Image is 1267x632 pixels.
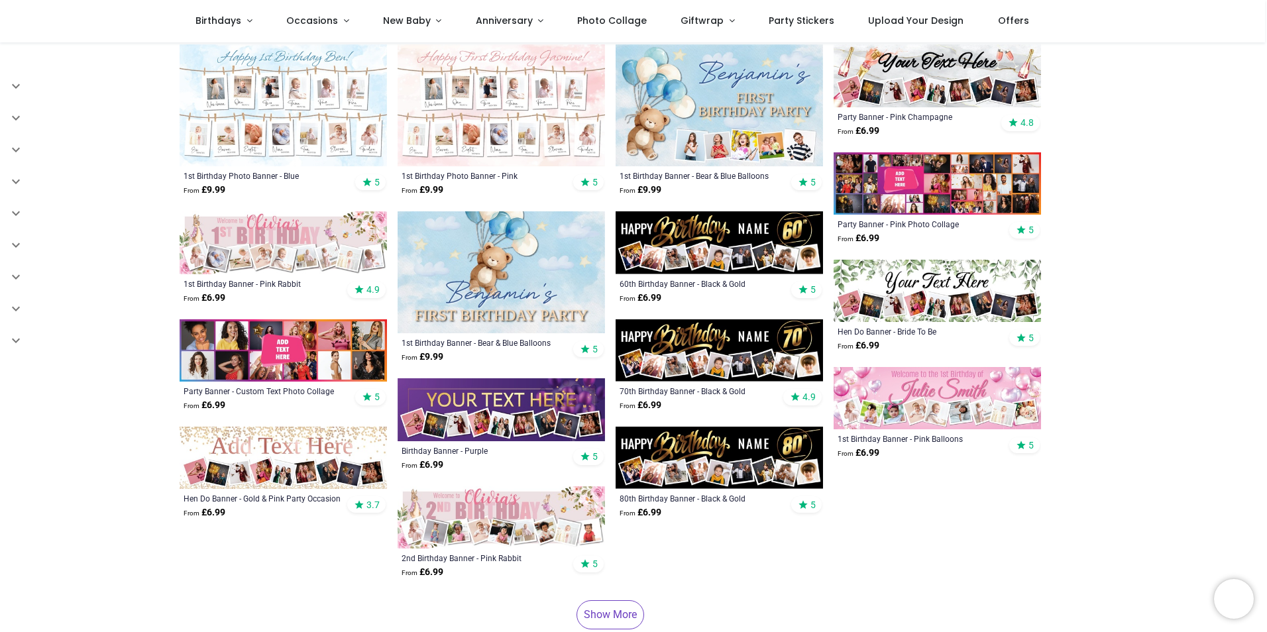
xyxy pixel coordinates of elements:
a: 1st Birthday Banner - Pink Balloons [838,433,997,444]
a: 1st Birthday Banner - Pink Rabbit [184,278,343,289]
a: Party Banner - Pink Champagne [838,111,997,122]
img: Personalised 1st Birthday Photo Banner - Blue - Custom Text [180,44,387,166]
strong: £ 9.99 [620,184,661,197]
div: 1st Birthday Photo Banner - Blue [184,170,343,181]
img: Personalised Party Banner - Pink Champagne - 9 Photo Upload & Custom Text [834,44,1041,107]
strong: £ 6.99 [184,399,225,412]
a: 1st Birthday Banner - Bear & Blue Balloons [402,337,561,348]
img: Personalised Happy Birthday Banner - Purple - 9 Photo Upload [398,378,605,441]
span: 5 [374,391,380,403]
span: 5 [1028,439,1034,451]
strong: £ 6.99 [838,339,879,352]
img: Personalised Happy 1st Birthday Banner - Pink Rabbit - Custom Name & 9 Photo Upload [180,211,387,274]
span: From [620,509,635,517]
span: 5 [810,176,816,188]
strong: £ 6.99 [184,506,225,519]
span: Anniversary [476,14,533,27]
strong: £ 9.99 [402,350,443,364]
span: From [402,462,417,469]
a: 2nd Birthday Banner - Pink Rabbit [402,553,561,563]
strong: £ 9.99 [402,184,443,197]
span: From [620,187,635,194]
a: Party Banner - Pink Photo Collage [838,219,997,229]
img: Personalised Happy 60th Birthday Banner - Black & Gold - Custom Name & 9 Photo Upload [616,211,823,274]
strong: £ 6.99 [620,291,661,305]
span: 4.8 [1020,117,1034,129]
img: Personalised Happy 70th Birthday Banner - Black & Gold - Custom Name & 9 Photo Upload [616,319,823,382]
span: 5 [592,343,598,355]
span: From [620,295,635,302]
span: From [838,450,854,457]
span: 5 [374,176,380,188]
span: Giftwrap [681,14,724,27]
strong: £ 6.99 [838,447,879,460]
img: Personalised 1st Birthday Backdrop Banner - Bear & Blue Balloons - Custom Text & 4 Photos [616,44,823,166]
span: 5 [592,558,598,570]
img: Personalised Hen Do Banner - Gold & Pink Party Occasion - 9 Photo Upload [180,427,387,489]
span: 5 [1028,332,1034,344]
span: Birthdays [195,14,241,27]
span: Upload Your Design [868,14,964,27]
span: From [184,509,199,517]
span: From [402,569,417,576]
span: New Baby [383,14,431,27]
strong: £ 6.99 [184,291,225,305]
span: 5 [592,176,598,188]
a: Hen Do Banner - Gold & Pink Party Occasion [184,493,343,503]
img: Personalised 1st Birthday Banner - Pink Balloons - Custom Name & 9 Photo Upload [834,367,1041,429]
span: 5 [592,450,598,462]
strong: £ 6.99 [838,232,879,245]
img: Personalised Party Banner - Custom Text Photo Collage - 12 Photo Upload [180,319,387,382]
span: 3.7 [366,499,380,511]
strong: £ 6.99 [620,399,661,412]
a: 60th Birthday Banner - Black & Gold [620,278,779,289]
span: Offers [998,14,1029,27]
span: From [402,354,417,361]
a: Hen Do Banner - Bride To Be [838,326,997,337]
a: Birthday Banner - Purple [402,445,561,456]
span: From [838,342,854,350]
img: Personalised Party Banner - Pink Photo Collage - Add Text & 30 Photo Upload [834,152,1041,215]
span: From [838,128,854,135]
a: 80th Birthday Banner - Black & Gold [620,493,779,503]
a: 1st Birthday Photo Banner - Pink [402,170,561,181]
span: 4.9 [802,391,816,403]
span: From [838,235,854,242]
a: 1st Birthday Banner - Bear & Blue Balloons [620,170,779,181]
span: Photo Collage [577,14,647,27]
img: Personalised Happy 80th Birthday Banner - Black & Gold - Custom Name & 9 Photo Upload [616,427,823,489]
span: Party Stickers [769,14,834,27]
img: Personalised 1st Birthday Photo Banner - Pink - Custom Text & Photos [398,44,605,166]
strong: £ 6.99 [838,125,879,138]
span: From [402,187,417,194]
span: From [184,402,199,409]
span: 5 [1028,224,1034,236]
a: Show More [577,600,644,629]
span: 5 [810,499,816,511]
span: From [620,402,635,409]
a: 70th Birthday Banner - Black & Gold [620,386,779,396]
span: From [184,295,199,302]
span: 4.9 [366,284,380,295]
strong: £ 6.99 [402,566,443,579]
img: Personalised Happy 2nd Birthday Banner - Pink Rabbit - Custom Name & 9 Photo Upload [398,486,605,549]
img: Personalised Hen Do Banner - Bride To Be - 9 Photo Upload [834,260,1041,322]
span: Occasions [286,14,338,27]
a: Party Banner - Custom Text Photo Collage [184,386,343,396]
strong: £ 6.99 [620,506,661,519]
